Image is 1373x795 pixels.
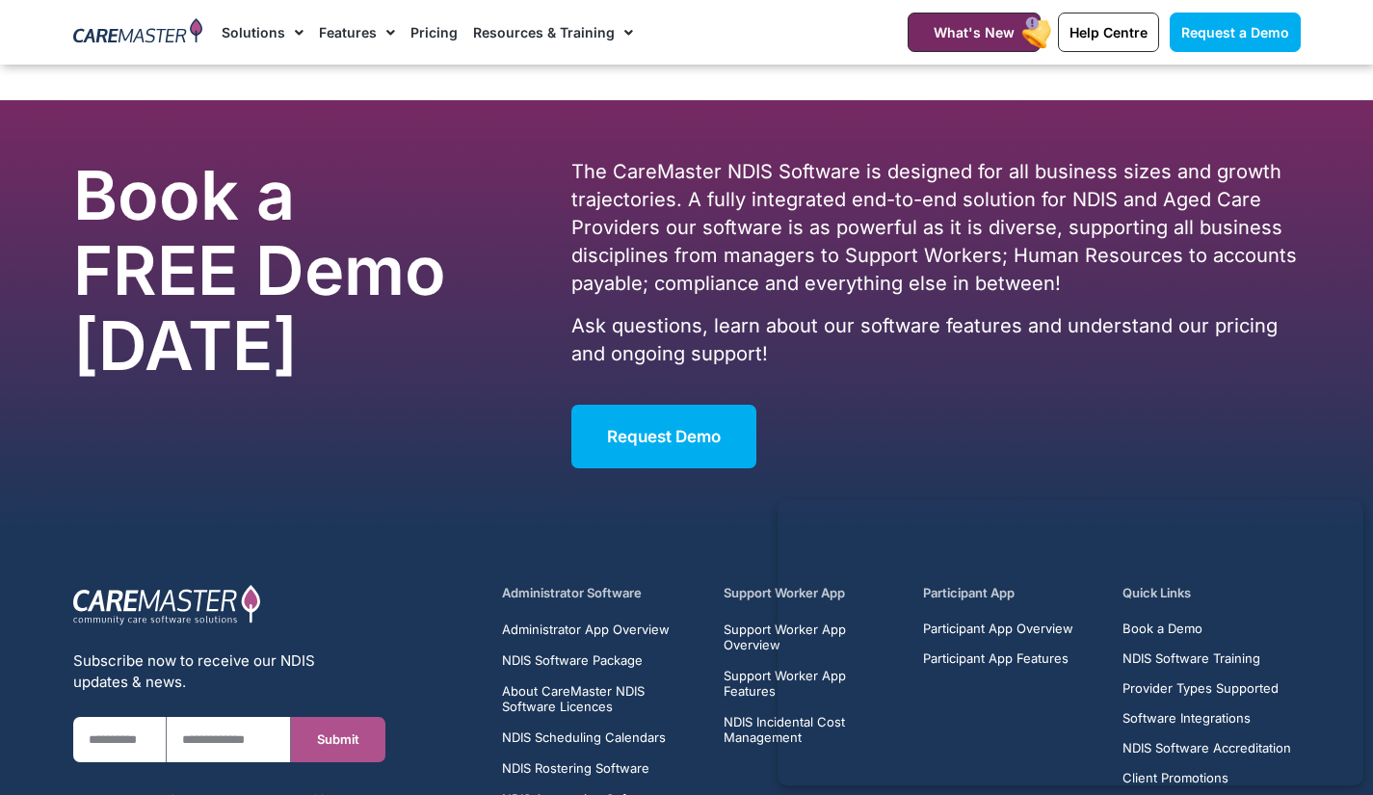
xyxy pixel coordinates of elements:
[73,584,261,626] img: CareMaster Logo Part
[571,312,1300,368] p: Ask questions, learn about our software features and understand our pricing and ongoing support!
[73,650,385,693] div: Subscribe now to receive our NDIS updates & news.
[502,683,701,714] a: About CareMaster NDIS Software Licences
[1181,24,1289,40] span: Request a Demo
[502,652,701,668] a: NDIS Software Package
[502,584,701,602] h5: Administrator Software
[571,405,756,468] a: Request Demo
[1069,24,1148,40] span: Help Centre
[502,622,670,637] span: Administrator App Overview
[934,24,1015,40] span: What's New
[502,729,701,745] a: NDIS Scheduling Calendars
[724,714,901,745] a: NDIS Incidental Cost Management
[317,732,359,747] span: Submit
[908,13,1041,52] a: What's New
[502,760,649,776] span: NDIS Rostering Software
[502,729,666,745] span: NDIS Scheduling Calendars
[1170,13,1301,52] a: Request a Demo
[502,622,701,637] a: Administrator App Overview
[724,622,901,652] a: Support Worker App Overview
[502,760,701,776] a: NDIS Rostering Software
[73,158,472,384] h2: Book a FREE Demo [DATE]
[73,717,385,782] form: New Form
[571,158,1300,298] p: The CareMaster NDIS Software is designed for all business sizes and growth trajectories. A fully ...
[724,584,901,602] h5: Support Worker App
[291,717,384,762] button: Submit
[502,652,643,668] span: NDIS Software Package
[724,668,901,699] a: Support Worker App Features
[1058,13,1159,52] a: Help Centre
[607,427,721,446] span: Request Demo
[73,18,203,47] img: CareMaster Logo
[778,500,1363,785] iframe: Popup CTA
